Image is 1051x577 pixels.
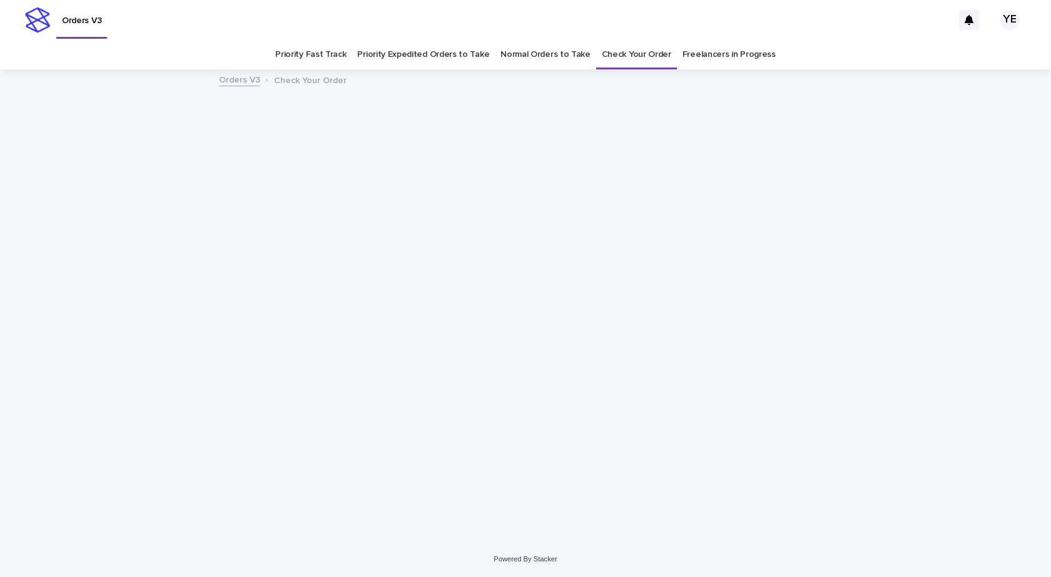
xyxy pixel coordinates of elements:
a: Powered By Stacker [494,555,557,563]
a: Orders V3 [219,72,260,86]
a: Priority Fast Track [275,40,346,69]
div: YE [1000,10,1020,30]
img: stacker-logo-s-only.png [25,8,50,33]
a: Check Your Order [602,40,671,69]
a: Freelancers in Progress [683,40,776,69]
a: Normal Orders to Take [500,40,591,69]
a: Priority Expedited Orders to Take [357,40,489,69]
p: Check Your Order [274,73,347,86]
